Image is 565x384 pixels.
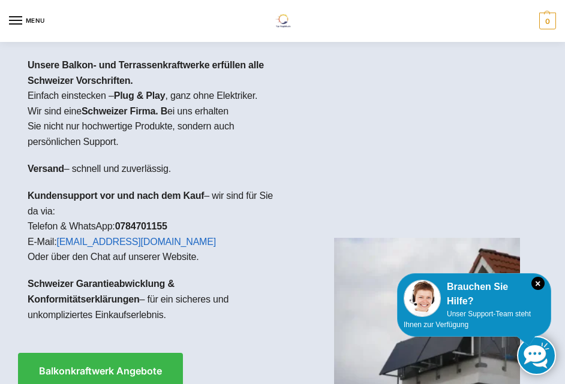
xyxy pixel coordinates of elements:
img: Customer service [404,280,441,317]
p: – für ein sicheres und unkompliziertes Einkaufserlebnis. [28,276,279,322]
strong: Versand [28,164,64,174]
div: Einfach einstecken – , ganz ohne Elektriker. [18,48,288,344]
strong: Unsere Balkon- und Terrassenkraftwerke erfüllen alle Schweizer Vorschriften. [28,60,264,86]
span: 0 [539,13,556,29]
p: Wir sind eine ei uns erhalten Sie nicht nur hochwertige Produkte, sondern auch persönlichen Support. [28,104,279,150]
span: Balkonkraftwerk Angebote [39,366,162,376]
strong: Schweizer Garantieabwicklung & Konformitätserklärungen [28,279,175,304]
a: 0 [536,13,556,29]
p: – schnell und zuverlässig. [28,161,279,177]
strong: Kundensupport vor und nach dem Kauf [28,191,204,201]
strong: Plug & Play [114,90,166,101]
div: Brauchen Sie Hilfe? [404,280,545,309]
nav: Cart contents [536,13,556,29]
a: [EMAIL_ADDRESS][DOMAIN_NAME] [56,237,216,247]
p: – wir sind für Sie da via: Telefon & WhatsApp: E-Mail: Oder über den Chat auf unserer Website. [28,188,279,265]
strong: 0784701155 [115,221,167,231]
button: Menu [9,12,45,30]
img: Solaranlagen, Speicheranlagen und Energiesparprodukte [268,14,296,28]
span: Unser Support-Team steht Ihnen zur Verfügung [404,310,531,329]
i: Schließen [531,277,545,290]
strong: Schweizer Firma. B [82,106,167,116]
